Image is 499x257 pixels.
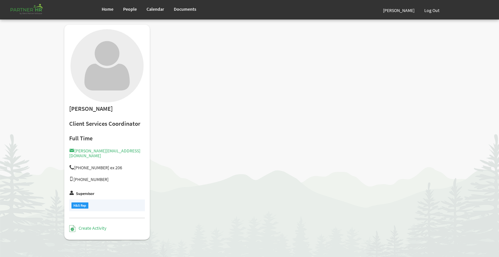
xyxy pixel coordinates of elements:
h2: [PERSON_NAME] [69,106,145,112]
a: Log Out [419,1,444,19]
span: Home [102,6,113,12]
label: Supervisor [76,192,94,196]
span: People [123,6,137,12]
h5: [PHONE_NUMBER] [69,177,145,182]
span: Calendar [147,6,164,12]
span: Documents [174,6,196,12]
img: Create Activity [69,225,75,232]
div: H&S Rep [71,202,88,209]
h2: Client Services Coordinator [69,121,145,127]
h5: [PHONE_NUMBER] ex 206 [69,165,145,170]
img: User with no profile picture [70,29,144,102]
h4: Full Time [69,135,145,142]
a: [PERSON_NAME] [378,1,419,19]
a: Create Activity [69,225,107,231]
a: [PERSON_NAME][EMAIL_ADDRESS][DOMAIN_NAME] [69,148,140,159]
